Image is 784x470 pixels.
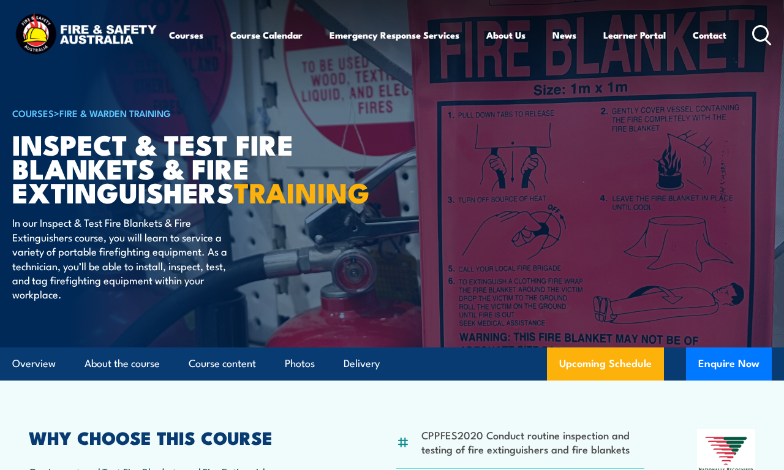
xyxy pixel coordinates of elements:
button: Enquire Now [686,347,772,381]
a: COURSES [12,106,54,119]
a: Course Calendar [230,20,303,50]
li: CPPFES2020 Conduct routine inspection and testing of fire extinguishers and fire blankets [421,428,644,457]
a: About the course [85,347,160,380]
h6: > [12,105,315,120]
a: Delivery [344,347,380,380]
p: In our Inspect & Test Fire Blankets & Fire Extinguishers course, you will learn to service a vari... [12,215,236,301]
a: Photos [285,347,315,380]
a: Courses [169,20,203,50]
a: Overview [12,347,56,380]
a: Upcoming Schedule [547,347,664,381]
a: About Us [486,20,526,50]
a: Learner Portal [603,20,666,50]
a: News [552,20,576,50]
h1: Inspect & Test Fire Blankets & Fire Extinguishers [12,132,315,203]
h2: WHY CHOOSE THIS COURSE [29,429,344,445]
strong: TRAINING [234,170,370,213]
a: Contact [693,20,726,50]
a: Fire & Warden Training [59,106,171,119]
a: Emergency Response Services [330,20,459,50]
a: Course content [189,347,256,380]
